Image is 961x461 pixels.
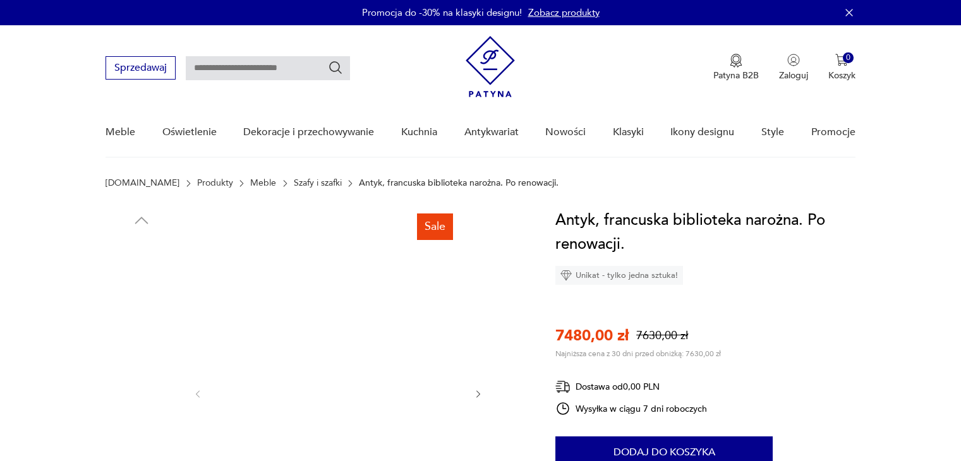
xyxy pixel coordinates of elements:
div: Dostawa od 0,00 PLN [555,379,707,395]
a: Sprzedawaj [106,64,176,73]
p: Zaloguj [779,69,808,81]
p: Antyk, francuska biblioteka narożna. Po renowacji. [359,178,559,188]
button: Sprzedawaj [106,56,176,80]
a: Zobacz produkty [528,6,600,19]
img: Ikona koszyka [835,54,848,66]
div: Unikat - tylko jedna sztuka! [555,266,683,285]
p: Najniższa cena z 30 dni przed obniżką: 7630,00 zł [555,349,721,359]
a: Promocje [811,108,855,157]
img: Ikona dostawy [555,379,571,395]
a: Klasyki [613,108,644,157]
a: Style [761,108,784,157]
a: Ikony designu [670,108,734,157]
div: 0 [843,52,854,63]
a: Meble [106,108,135,157]
a: Produkty [197,178,233,188]
h1: Antyk, francuska biblioteka narożna. Po renowacji. [555,208,855,256]
a: Meble [250,178,276,188]
img: Ikona medalu [730,54,742,68]
a: [DOMAIN_NAME] [106,178,179,188]
a: Antykwariat [464,108,519,157]
p: Koszyk [828,69,855,81]
a: Ikona medaluPatyna B2B [713,54,759,81]
button: Patyna B2B [713,54,759,81]
img: Ikonka użytkownika [787,54,800,66]
a: Dekoracje i przechowywanie [243,108,374,157]
a: Szafy i szafki [294,178,342,188]
button: Zaloguj [779,54,808,81]
button: 0Koszyk [828,54,855,81]
div: Sale [417,213,453,240]
p: 7630,00 zł [636,328,688,344]
img: Patyna - sklep z meblami i dekoracjami vintage [466,36,515,97]
img: Zdjęcie produktu Antyk, francuska biblioteka narożna. Po renowacji. [106,236,178,308]
img: Ikona diamentu [560,270,572,281]
a: Oświetlenie [162,108,217,157]
p: 7480,00 zł [555,325,629,346]
a: Kuchnia [401,108,437,157]
button: Szukaj [328,60,343,75]
a: Nowości [545,108,586,157]
p: Patyna B2B [713,69,759,81]
p: Promocja do -30% na klasyki designu! [362,6,522,19]
img: Zdjęcie produktu Antyk, francuska biblioteka narożna. Po renowacji. [106,317,178,389]
div: Wysyłka w ciągu 7 dni roboczych [555,401,707,416]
